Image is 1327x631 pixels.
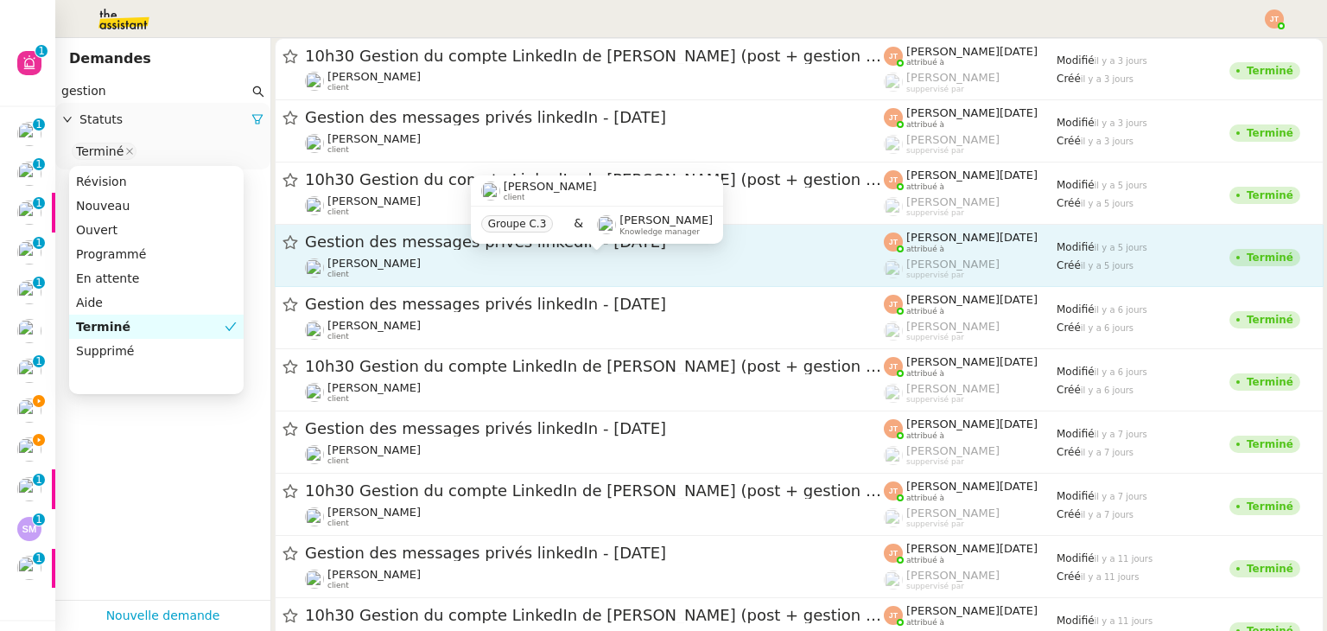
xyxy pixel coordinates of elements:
p: 1 [35,355,42,371]
span: client [327,394,349,404]
span: Créé [1057,73,1081,85]
app-user-label: attribué à [884,480,1057,502]
span: [PERSON_NAME] [504,180,597,193]
span: Modifié [1057,428,1095,440]
span: client [327,519,349,528]
span: [PERSON_NAME] [327,319,421,332]
img: users%2F37wbV9IbQuXMU0UH0ngzBXzaEe12%2Favatar%2Fcba66ece-c48a-48c8-9897-a2adc1834457 [17,201,41,225]
img: svg [884,419,903,438]
div: Nouveau [76,198,237,214]
span: il y a 6 jours [1095,305,1147,315]
app-user-label: attribué à [884,293,1057,315]
div: Terminé [1247,128,1293,138]
app-user-label: suppervisé par [884,195,1057,218]
span: il y a 5 jours [1081,199,1133,208]
img: svg [884,108,903,127]
span: il y a 5 jours [1095,243,1147,252]
img: users%2F37wbV9IbQuXMU0UH0ngzBXzaEe12%2Favatar%2Fcba66ece-c48a-48c8-9897-a2adc1834457 [305,258,324,277]
img: users%2F37wbV9IbQuXMU0UH0ngzBXzaEe12%2Favatar%2Fcba66ece-c48a-48c8-9897-a2adc1834457 [305,383,324,402]
span: attribué à [906,369,944,379]
span: Knowledge manager [619,227,700,237]
nz-option-item: Nouveau [69,194,244,218]
p: 1 [35,118,42,134]
span: & [574,214,583,236]
span: [PERSON_NAME][DATE] [906,231,1038,244]
span: client [327,332,349,341]
img: users%2F37wbV9IbQuXMU0UH0ngzBXzaEe12%2Favatar%2Fcba66ece-c48a-48c8-9897-a2adc1834457 [17,437,41,462]
img: users%2F37wbV9IbQuXMU0UH0ngzBXzaEe12%2Favatar%2Fcba66ece-c48a-48c8-9897-a2adc1834457 [305,134,324,153]
app-user-label: suppervisé par [884,507,1057,529]
span: [PERSON_NAME] [906,258,1000,271]
span: [PERSON_NAME][DATE] [906,604,1038,617]
span: Créé [1057,135,1081,147]
img: users%2F37wbV9IbQuXMU0UH0ngzBXzaEe12%2Favatar%2Fcba66ece-c48a-48c8-9897-a2adc1834457 [17,280,41,304]
img: users%2FoFdbodQ3TgNoWt9kP3GXAs5oaCq1%2Favatar%2Fprofile-pic.png [884,259,903,278]
span: [PERSON_NAME][DATE] [906,355,1038,368]
img: users%2FoFdbodQ3TgNoWt9kP3GXAs5oaCq1%2Favatar%2Fprofile-pic.png [884,197,903,216]
span: Créé [1057,384,1081,396]
img: svg [884,357,903,376]
span: suppervisé par [906,85,964,94]
app-user-label: suppervisé par [884,444,1057,467]
div: Supprimé [76,343,237,359]
span: suppervisé par [906,271,964,280]
span: 10h30 Gestion du compte LinkedIn de [PERSON_NAME] (post + gestion messages) - [DATE] [305,359,884,374]
img: users%2FoFdbodQ3TgNoWt9kP3GXAs5oaCq1%2Favatar%2Fprofile-pic.png [884,570,903,590]
span: [PERSON_NAME] [327,70,421,83]
span: Modifié [1057,117,1095,129]
p: 1 [35,552,42,568]
img: users%2F37wbV9IbQuXMU0UH0ngzBXzaEe12%2Favatar%2Fcba66ece-c48a-48c8-9897-a2adc1834457 [305,321,324,340]
span: il y a 5 jours [1095,181,1147,190]
nz-badge-sup: 1 [33,158,45,170]
span: Créé [1057,570,1081,583]
span: [PERSON_NAME] [906,71,1000,84]
span: Créé [1057,508,1081,520]
app-user-detailed-label: client [305,568,884,590]
img: users%2F37wbV9IbQuXMU0UH0ngzBXzaEe12%2Favatar%2Fcba66ece-c48a-48c8-9897-a2adc1834457 [17,240,41,265]
img: users%2F37wbV9IbQuXMU0UH0ngzBXzaEe12%2Favatar%2Fcba66ece-c48a-48c8-9897-a2adc1834457 [17,398,41,423]
app-user-detailed-label: client [305,257,884,279]
span: [PERSON_NAME][DATE] [906,106,1038,119]
span: [PERSON_NAME] [327,381,421,394]
span: attribué à [906,494,944,503]
app-user-detailed-label: client [305,194,884,217]
img: users%2F2jlvdN0P8GbCBZjV6FkzaZ0HjPj2%2Favatar%2Fdownload%20(7).jpeg [17,162,41,186]
nz-badge-sup: 1 [33,474,45,486]
span: suppervisé par [906,519,964,529]
span: [PERSON_NAME] [906,569,1000,582]
span: suppervisé par [906,395,964,405]
app-user-detailed-label: client [305,132,884,155]
span: attribué à [906,58,944,67]
span: il y a 11 jours [1081,572,1140,582]
img: users%2FoFdbodQ3TgNoWt9kP3GXAs5oaCq1%2Favatar%2Fprofile-pic.png [884,384,903,403]
img: users%2FpftfpH3HWzRMeZpe6E7kXDgO5SJ3%2Favatar%2Fa3cc7090-f8ed-4df9-82e0-3c63ac65f9dd [17,477,41,501]
div: Terminé [1247,315,1293,325]
nz-badge-sup: 1 [33,513,45,526]
div: Programmé [76,246,237,262]
span: suppervisé par [906,582,964,591]
span: attribué à [906,556,944,565]
span: Modifié [1057,241,1095,253]
img: users%2F37wbV9IbQuXMU0UH0ngzBXzaEe12%2Favatar%2Fcba66ece-c48a-48c8-9897-a2adc1834457 [305,507,324,526]
span: Gestion des messages privés linkedIn - [DATE] [305,110,884,125]
span: [PERSON_NAME] [327,506,421,519]
span: Créé [1057,322,1081,334]
app-user-label: attribué à [884,169,1057,191]
app-user-label: suppervisé par [884,71,1057,93]
span: Créé [1057,259,1081,271]
app-user-detailed-label: client [305,443,884,466]
span: Modifié [1057,366,1095,378]
span: il y a 11 jours [1095,554,1153,564]
span: il y a 6 jours [1081,323,1133,333]
span: il y a 3 jours [1081,74,1133,84]
div: Révision [76,174,237,189]
nz-badge-sup: 1 [33,552,45,564]
span: attribué à [906,307,944,316]
span: suppervisé par [906,457,964,467]
nz-page-header-title: Demandes [69,47,151,71]
p: 1 [35,197,42,213]
span: Modifié [1057,303,1095,315]
app-user-label: suppervisé par [884,382,1057,405]
div: Terminé [1247,501,1293,512]
span: 10h30 Gestion du compte LinkedIn de [PERSON_NAME] (post + gestion messages) - [DATE] [305,172,884,188]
